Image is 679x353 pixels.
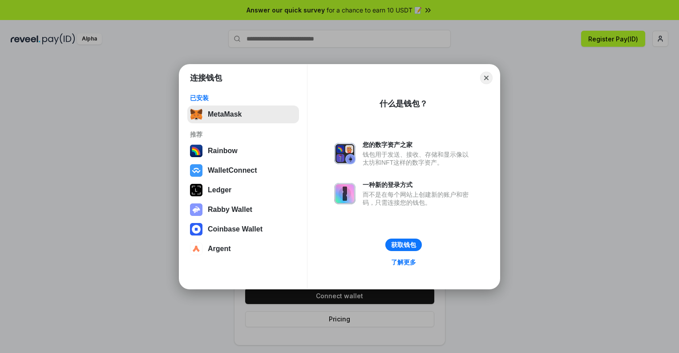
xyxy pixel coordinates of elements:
button: Argent [187,240,299,258]
div: 一种新的登录方式 [363,181,473,189]
img: svg+xml,%3Csvg%20width%3D%2228%22%20height%3D%2228%22%20viewBox%3D%220%200%2028%2028%22%20fill%3D... [190,164,202,177]
img: svg+xml,%3Csvg%20fill%3D%22none%22%20height%3D%2233%22%20viewBox%3D%220%200%2035%2033%22%20width%... [190,108,202,121]
div: 获取钱包 [391,241,416,249]
div: 了解更多 [391,258,416,266]
div: Ledger [208,186,231,194]
img: svg+xml,%3Csvg%20width%3D%22120%22%20height%3D%22120%22%20viewBox%3D%220%200%20120%20120%22%20fil... [190,145,202,157]
button: Rabby Wallet [187,201,299,219]
img: svg+xml,%3Csvg%20xmlns%3D%22http%3A%2F%2Fwww.w3.org%2F2000%2Fsvg%22%20fill%3D%22none%22%20viewBox... [190,203,202,216]
div: 什么是钱包？ [380,98,428,109]
div: 已安装 [190,94,296,102]
button: WalletConnect [187,162,299,179]
div: Argent [208,245,231,253]
div: 钱包用于发送、接收、存储和显示像以太坊和NFT这样的数字资产。 [363,150,473,166]
div: Rabby Wallet [208,206,252,214]
button: Close [480,72,493,84]
button: Rainbow [187,142,299,160]
img: svg+xml,%3Csvg%20width%3D%2228%22%20height%3D%2228%22%20viewBox%3D%220%200%2028%2028%22%20fill%3D... [190,243,202,255]
img: svg+xml,%3Csvg%20xmlns%3D%22http%3A%2F%2Fwww.w3.org%2F2000%2Fsvg%22%20fill%3D%22none%22%20viewBox... [334,183,356,204]
div: 您的数字资产之家 [363,141,473,149]
img: svg+xml,%3Csvg%20xmlns%3D%22http%3A%2F%2Fwww.w3.org%2F2000%2Fsvg%22%20width%3D%2228%22%20height%3... [190,184,202,196]
div: MetaMask [208,110,242,118]
h1: 连接钱包 [190,73,222,83]
img: svg+xml,%3Csvg%20xmlns%3D%22http%3A%2F%2Fwww.w3.org%2F2000%2Fsvg%22%20fill%3D%22none%22%20viewBox... [334,143,356,164]
button: Coinbase Wallet [187,220,299,238]
div: WalletConnect [208,166,257,174]
button: Ledger [187,181,299,199]
div: Rainbow [208,147,238,155]
img: svg+xml,%3Csvg%20width%3D%2228%22%20height%3D%2228%22%20viewBox%3D%220%200%2028%2028%22%20fill%3D... [190,223,202,235]
button: MetaMask [187,105,299,123]
a: 了解更多 [386,256,421,268]
div: 推荐 [190,130,296,138]
div: Coinbase Wallet [208,225,263,233]
div: 而不是在每个网站上创建新的账户和密码，只需连接您的钱包。 [363,191,473,207]
button: 获取钱包 [385,239,422,251]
